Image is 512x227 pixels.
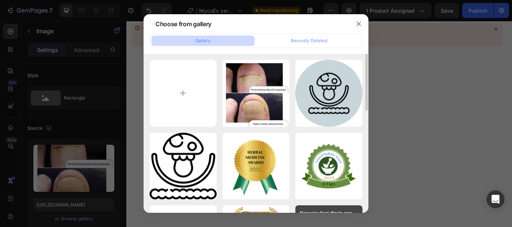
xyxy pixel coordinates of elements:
img: image [223,133,290,200]
p: Nenaslovljeni dizajn.png [300,210,358,217]
img: image [295,133,362,200]
button: Gallery [151,36,255,46]
div: Choose from gallery [156,19,211,28]
div: Open Intercom Messenger [487,190,505,208]
img: image [150,133,217,200]
img: image [223,60,290,127]
img: image [295,60,362,127]
div: Recently Deleted [291,37,327,44]
div: Gallery [195,37,211,44]
button: Recently Deleted [257,36,361,46]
